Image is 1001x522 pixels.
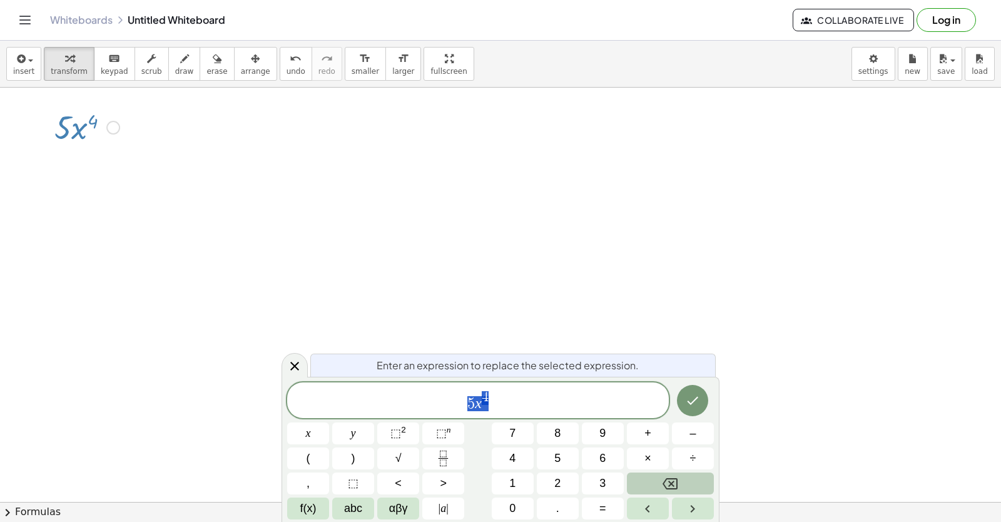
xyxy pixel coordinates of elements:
span: ) [352,450,355,467]
button: arrange [234,47,277,81]
span: arrange [241,67,270,76]
button: 4 [492,448,534,469]
button: insert [6,47,41,81]
span: Enter an expression to replace the selected expression. [377,358,639,373]
span: draw [175,67,194,76]
button: x [287,422,329,444]
button: fullscreen [424,47,474,81]
sup: 2 [401,425,406,434]
button: Square root [377,448,419,469]
span: ⬚ [390,427,401,439]
button: Fraction [422,448,464,469]
span: | [446,502,449,514]
span: load [972,67,988,76]
var: x [475,395,482,411]
span: scrub [141,67,162,76]
span: ⬚ [348,475,358,492]
button: undoundo [280,47,312,81]
span: αβγ [389,500,408,517]
span: 4 [509,450,516,467]
button: Equals [582,498,624,519]
button: erase [200,47,234,81]
span: = [599,500,606,517]
button: , [287,473,329,494]
span: 6 [599,450,606,467]
button: Placeholder [332,473,374,494]
sup: n [447,425,451,434]
button: 2 [537,473,579,494]
button: Right arrow [672,498,714,519]
button: transform [44,47,94,81]
span: undo [287,67,305,76]
span: transform [51,67,88,76]
span: save [937,67,955,76]
span: abc [344,500,362,517]
span: 5 [554,450,561,467]
span: y [351,425,356,442]
span: redo [318,67,335,76]
button: redoredo [312,47,342,81]
button: 5 [537,448,579,469]
span: fullscreen [430,67,467,76]
button: y [332,422,374,444]
span: 7 [509,425,516,442]
span: erase [206,67,227,76]
button: 1 [492,473,534,494]
span: keypad [101,67,128,76]
button: . [537,498,579,519]
button: Log in [917,8,976,32]
button: format_sizesmaller [345,47,386,81]
button: new [898,47,928,81]
button: ) [332,448,374,469]
button: Minus [672,422,714,444]
span: new [905,67,920,76]
span: Collaborate Live [803,14,903,26]
button: save [930,47,962,81]
button: Superscript [422,422,464,444]
span: larger [392,67,414,76]
button: Absolute value [422,498,464,519]
span: + [644,425,651,442]
button: 6 [582,448,624,469]
span: ÷ [690,450,696,467]
button: Backspace [627,473,714,494]
span: 8 [554,425,561,442]
span: 5 [467,396,475,411]
button: Done [677,385,708,416]
span: 9 [599,425,606,442]
span: smaller [352,67,379,76]
button: draw [168,47,201,81]
i: redo [321,51,333,66]
button: 3 [582,473,624,494]
button: Alphabet [332,498,374,519]
span: 4 [482,391,489,404]
span: 1 [509,475,516,492]
span: settings [858,67,888,76]
i: keyboard [108,51,120,66]
span: √ [395,450,402,467]
button: 8 [537,422,579,444]
span: × [644,450,651,467]
button: Left arrow [627,498,669,519]
span: f(x) [300,500,317,517]
button: Plus [627,422,669,444]
button: 0 [492,498,534,519]
span: , [307,475,310,492]
button: Functions [287,498,329,519]
button: Toggle navigation [15,10,35,30]
button: Greater than [422,473,464,494]
button: settings [851,47,895,81]
button: 7 [492,422,534,444]
button: Collaborate Live [793,9,914,31]
button: format_sizelarger [385,47,421,81]
button: 9 [582,422,624,444]
button: ( [287,448,329,469]
span: 0 [509,500,516,517]
i: format_size [397,51,409,66]
button: load [965,47,995,81]
a: Whiteboards [50,14,113,26]
span: ⬚ [436,427,447,439]
button: keyboardkeypad [94,47,135,81]
button: scrub [135,47,169,81]
span: x [306,425,311,442]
